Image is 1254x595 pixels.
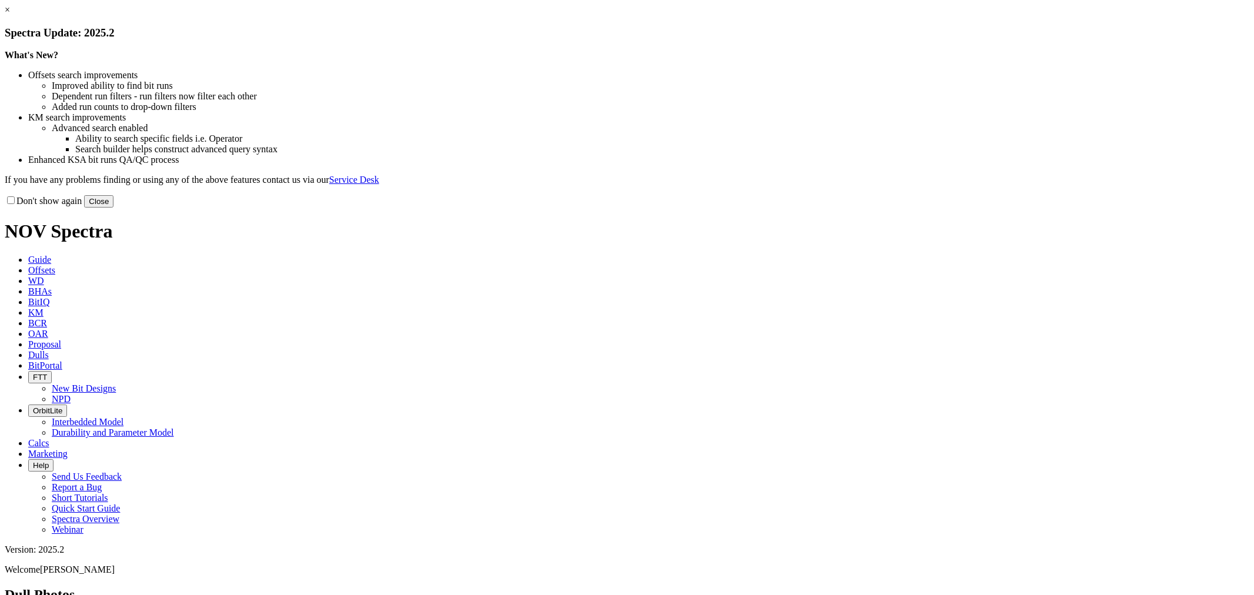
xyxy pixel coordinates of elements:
[28,112,1249,123] li: KM search improvements
[52,81,1249,91] li: Improved ability to find bit runs
[329,175,379,185] a: Service Desk
[52,427,174,437] a: Durability and Parameter Model
[5,50,58,60] strong: What's New?
[75,144,1249,155] li: Search builder helps construct advanced query syntax
[52,91,1249,102] li: Dependent run filters - run filters now filter each other
[33,461,49,470] span: Help
[52,482,102,492] a: Report a Bug
[33,373,47,382] span: FTT
[52,493,108,503] a: Short Tutorials
[7,196,15,204] input: Don't show again
[28,318,47,328] span: BCR
[52,417,123,427] a: Interbedded Model
[5,196,82,206] label: Don't show again
[52,123,1249,133] li: Advanced search enabled
[28,350,49,360] span: Dulls
[28,329,48,339] span: OAR
[28,438,49,448] span: Calcs
[28,286,52,296] span: BHAs
[52,503,120,513] a: Quick Start Guide
[28,360,62,370] span: BitPortal
[5,26,1249,39] h3: Spectra Update: 2025.2
[28,449,68,459] span: Marketing
[5,544,1249,555] div: Version: 2025.2
[5,564,1249,575] p: Welcome
[52,472,122,482] a: Send Us Feedback
[28,255,51,265] span: Guide
[52,394,71,404] a: NPD
[28,155,1249,165] li: Enhanced KSA bit runs QA/QC process
[40,564,115,574] span: [PERSON_NAME]
[28,339,61,349] span: Proposal
[5,220,1249,242] h1: NOV Spectra
[28,265,55,275] span: Offsets
[5,5,10,15] a: ×
[75,133,1249,144] li: Ability to search specific fields i.e. Operator
[28,70,1249,81] li: Offsets search improvements
[52,514,119,524] a: Spectra Overview
[28,297,49,307] span: BitIQ
[52,102,1249,112] li: Added run counts to drop-down filters
[28,276,44,286] span: WD
[28,307,44,317] span: KM
[5,175,1249,185] p: If you have any problems finding or using any of the above features contact us via our
[84,195,113,208] button: Close
[52,524,83,534] a: Webinar
[33,406,62,415] span: OrbitLite
[52,383,116,393] a: New Bit Designs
